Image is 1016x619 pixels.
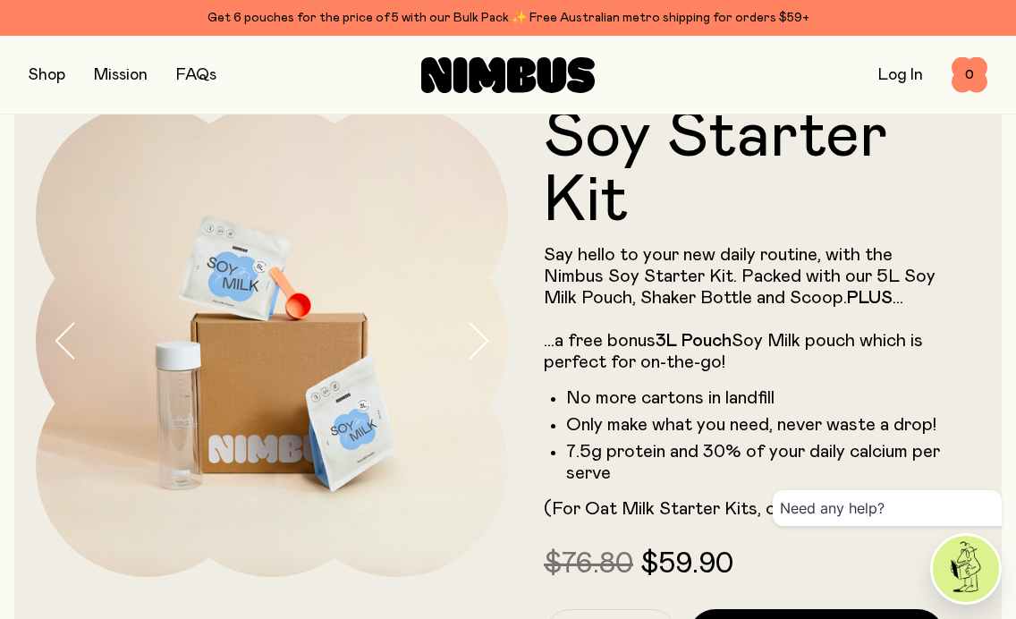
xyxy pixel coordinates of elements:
[176,67,216,83] a: FAQs
[682,332,732,350] strong: Pouch
[640,550,733,579] span: $59.90
[878,67,923,83] a: Log In
[94,67,148,83] a: Mission
[656,332,677,350] strong: 3L
[544,500,801,518] span: (For Oat Milk Starter Kits, click
[566,441,944,484] li: 7.5g protein and 30% of your daily calcium per serve
[952,57,987,93] button: 0
[29,7,987,29] div: Get 6 pouches for the price of 5 with our Bulk Pack ✨ Free Australian metro shipping for orders $59+
[566,387,944,409] li: No more cartons in landfill
[544,105,944,233] h1: Soy Starter Kit
[566,414,944,436] li: Only make what you need, never waste a drop!
[847,289,893,307] strong: PLUS
[544,550,633,579] span: $76.80
[933,536,999,602] img: agent
[544,244,944,373] p: Say hello to your new daily routine, with the Nimbus Soy Starter Kit. Packed with our 5L Soy Milk...
[773,490,1002,526] div: Need any help?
